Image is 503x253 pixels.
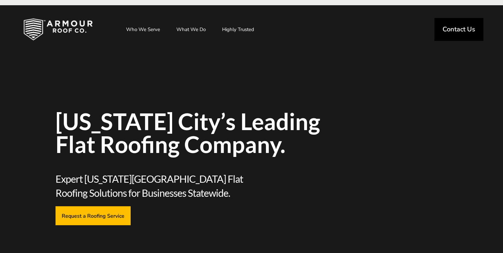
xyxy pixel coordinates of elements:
[170,21,212,38] a: What We Do
[120,21,167,38] a: Who We Serve
[56,206,131,225] a: Request a Roofing Service
[62,212,124,219] span: Request a Roofing Service
[56,172,249,200] span: Expert [US_STATE][GEOGRAPHIC_DATA] Flat Roofing Solutions for Businesses Statewide.
[434,18,483,41] a: Contact Us
[216,21,261,38] a: Highly Trusted
[443,26,475,33] span: Contact Us
[56,110,346,156] span: [US_STATE] City’s Leading Flat Roofing Company.
[13,13,103,46] img: Industrial and Commercial Roofing Company | Armour Roof Co.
